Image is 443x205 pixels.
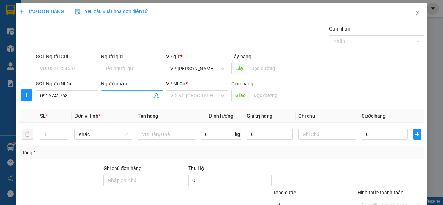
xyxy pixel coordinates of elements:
button: Close [408,3,427,23]
div: Người gửi [101,53,163,60]
div: Tổng: 1 [22,149,172,156]
div: SĐT Người Gửi [36,53,98,60]
span: TẠO ĐƠN HÀNG [19,9,64,14]
span: Giá trị hàng [247,113,272,119]
span: Tổng cước [273,190,296,195]
button: plus [21,89,32,101]
li: (c) 2017 [58,33,95,42]
span: Lấy hàng [231,54,251,59]
span: VP Nhận [166,81,186,86]
img: icon [75,9,81,15]
input: Dọc đường [250,90,310,101]
img: logo.jpg [75,9,92,25]
input: VD: Bàn, Ghế [138,129,196,140]
button: delete [22,129,33,140]
input: Ghi Chú [298,129,356,140]
span: VP Phan Rang [170,63,224,74]
input: 0 [247,129,293,140]
span: plus [414,131,421,137]
b: [PERSON_NAME] [9,45,39,77]
label: Ghi chú đơn hàng [103,165,142,171]
span: user-add [154,93,159,99]
div: VP gửi [166,53,228,60]
span: Cước hàng [362,113,386,119]
th: Ghi chú [296,109,359,123]
span: SL [40,113,46,119]
span: plus [21,92,32,98]
span: Thu Hộ [188,165,204,171]
div: Người nhận [101,80,163,87]
span: Tên hàng [138,113,158,119]
input: Dọc đường [247,63,310,74]
button: plus [413,129,421,140]
span: kg [234,129,241,140]
span: Khác [79,129,128,139]
div: SĐT Người Nhận [36,80,98,87]
span: close [415,10,421,16]
span: Đơn vị tính [74,113,100,119]
span: plus [19,9,24,14]
span: Định lượng [209,113,233,119]
span: Giao [231,90,250,101]
b: Gửi khách hàng [43,10,69,43]
span: Yêu cầu xuất hóa đơn điện tử [75,9,148,14]
b: [DOMAIN_NAME] [58,26,95,32]
span: Lấy [231,63,247,74]
input: Ghi chú đơn hàng [103,175,187,186]
label: Gán nhãn [329,26,350,32]
label: Hình thức thanh toán [358,190,404,195]
span: Giao hàng [231,81,253,86]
